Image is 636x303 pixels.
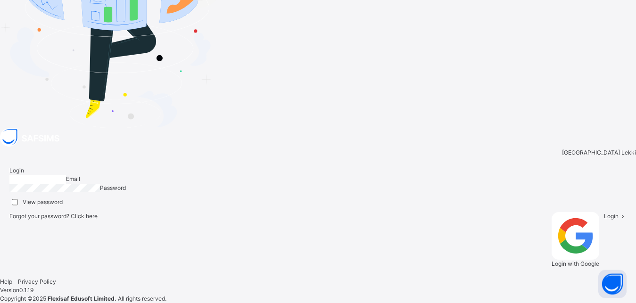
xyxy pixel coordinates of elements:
a: Click here [71,213,98,220]
button: Open asap [598,270,627,298]
img: google.396cfc9801f0270233282035f929180a.svg [552,212,599,260]
span: Login [9,167,24,174]
span: Login with Google [552,260,599,267]
strong: Flexisaf Edusoft Limited. [48,295,116,302]
span: Email [66,175,80,182]
span: Forgot your password? [9,213,98,220]
label: View password [23,198,63,206]
span: [GEOGRAPHIC_DATA] Lekki [562,148,636,157]
span: Login [604,213,619,220]
a: Privacy Policy [18,278,56,285]
span: Password [100,184,126,191]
